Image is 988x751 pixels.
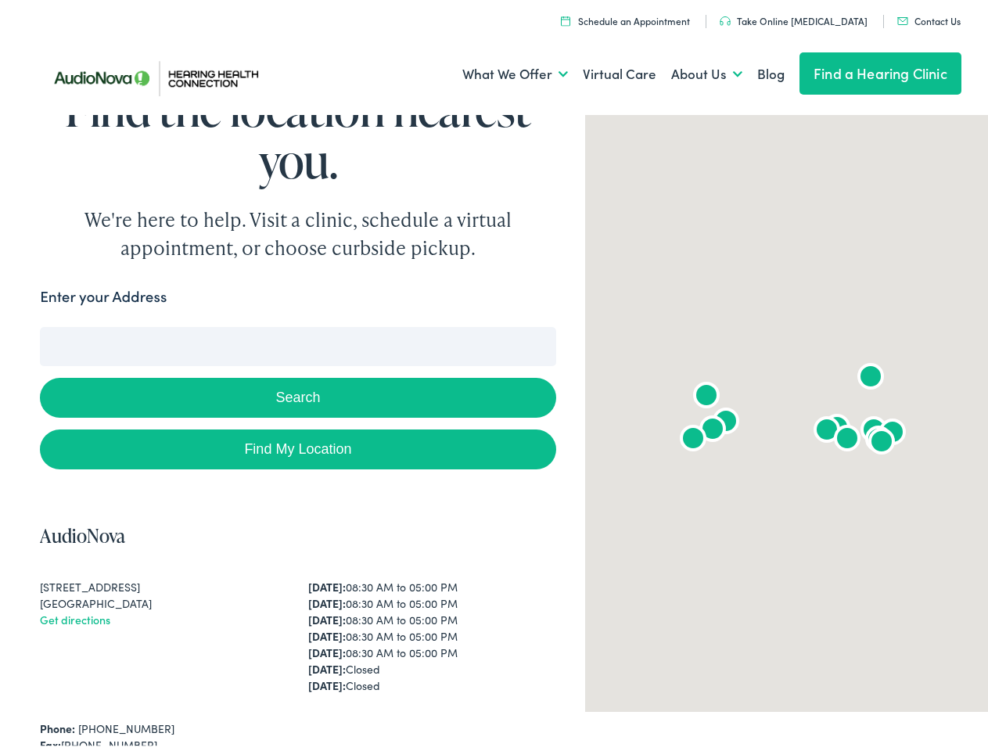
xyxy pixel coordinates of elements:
[78,716,174,731] a: [PHONE_NUMBER]
[707,400,745,437] div: AudioNova
[40,732,61,748] strong: Fax:
[561,11,570,21] img: utility icon
[897,13,908,20] img: utility icon
[828,417,866,455] div: AudioNova
[674,417,712,455] div: AudioNova
[720,12,731,21] img: utility icon
[694,408,731,445] div: AudioNova
[48,201,548,257] div: We're here to help. Visit a clinic, schedule a virtual appointment, or choose curbside pickup.
[583,41,656,99] a: Virtual Care
[308,656,346,672] strong: [DATE]:
[40,591,288,607] div: [GEOGRAPHIC_DATA]
[308,673,346,688] strong: [DATE]:
[308,623,346,639] strong: [DATE]:
[308,574,556,689] div: 08:30 AM to 05:00 PM 08:30 AM to 05:00 PM 08:30 AM to 05:00 PM 08:30 AM to 05:00 PM 08:30 AM to 0...
[40,574,288,591] div: [STREET_ADDRESS]
[40,518,125,544] a: AudioNova
[40,607,110,623] a: Get directions
[308,591,346,606] strong: [DATE]:
[40,78,555,181] h1: Find the location nearest you.
[799,48,961,90] a: Find a Hearing Clinic
[308,640,346,656] strong: [DATE]:
[720,9,868,23] a: Take Online [MEDICAL_DATA]
[40,425,555,465] a: Find My Location
[818,406,856,444] div: AudioNova
[40,732,555,749] div: [PHONE_NUMBER]
[561,9,690,23] a: Schedule an Appointment
[863,420,900,458] div: AudioNova
[40,322,555,361] input: Enter your address or zip code
[808,408,846,446] div: AudioNova
[897,9,961,23] a: Contact Us
[308,574,346,590] strong: [DATE]:
[688,374,725,411] div: AudioNova
[874,411,911,448] div: AudioNova
[40,373,555,413] button: Search
[40,716,75,731] strong: Phone:
[308,607,346,623] strong: [DATE]:
[757,41,785,99] a: Blog
[855,408,893,446] div: AudioNova
[860,418,897,455] div: AudioNova
[462,41,568,99] a: What We Offer
[852,355,889,393] div: AudioNova
[40,281,167,304] label: Enter your Address
[671,41,742,99] a: About Us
